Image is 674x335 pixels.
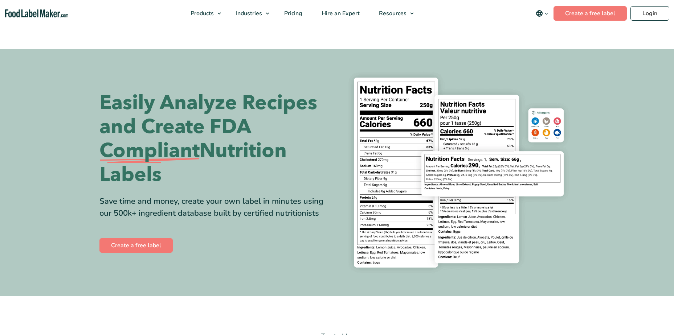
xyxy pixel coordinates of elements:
span: Products [188,9,215,17]
span: Compliant [99,139,200,163]
span: Pricing [282,9,303,17]
div: Save time and money, create your own label in minutes using our 500k+ ingredient database built b... [99,195,332,219]
span: Industries [234,9,263,17]
span: Resources [377,9,407,17]
a: Login [630,6,669,21]
h1: Easily Analyze Recipes and Create FDA Nutrition Labels [99,91,332,187]
span: Hire an Expert [319,9,360,17]
a: Create a free label [99,238,173,253]
a: Create a free label [554,6,627,21]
